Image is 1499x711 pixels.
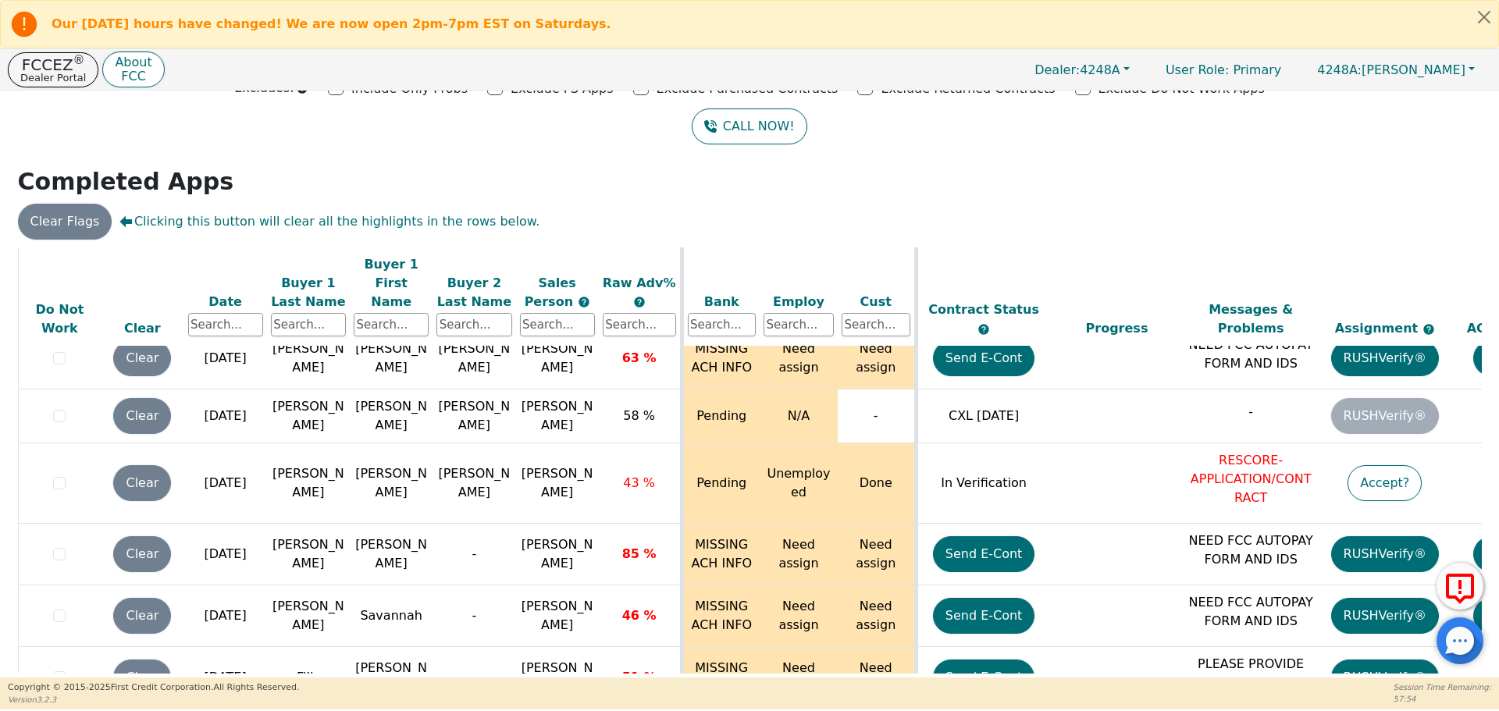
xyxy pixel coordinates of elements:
p: PLEASE PROVIDE PICTURE IDS [1187,655,1314,692]
button: Send E-Cont [933,536,1035,572]
td: [PERSON_NAME] [433,389,515,443]
td: [PERSON_NAME] [267,585,350,647]
td: [PERSON_NAME] [350,647,433,709]
td: Need assign [760,647,838,709]
span: [PERSON_NAME] [1317,62,1465,77]
p: Copyright © 2015- 2025 First Credit Corporation. [8,681,299,695]
span: 58 % [623,408,655,423]
span: 4248A [1034,62,1120,77]
span: 4248A: [1317,62,1362,77]
td: Pending [682,443,760,524]
p: FCC [115,70,151,83]
input: Search... [842,313,910,336]
input: Search... [520,313,595,336]
td: [DATE] [184,443,267,524]
span: 85 % [622,546,657,561]
td: Unemployed [760,443,838,524]
button: Report Error to FCC [1437,563,1483,610]
div: Messages & Problems [1187,300,1314,338]
td: MISSING ACH INFO [682,647,760,709]
span: Raw Adv% [603,275,676,290]
p: 57:54 [1394,693,1491,705]
div: Buyer 1 First Name [354,254,429,311]
sup: ® [73,53,85,67]
span: Dealer: [1034,62,1080,77]
span: 46 % [622,608,657,623]
p: NEED FCC AUTOPAY FORM AND IDS [1187,593,1314,631]
td: Need assign [838,328,916,389]
button: 4248A:[PERSON_NAME] [1301,58,1491,82]
td: Done [838,443,916,524]
span: Assignment [1335,321,1422,336]
td: [PERSON_NAME] [267,443,350,524]
button: Send E-Cont [933,340,1035,376]
input: Search... [436,313,511,336]
td: MISSING ACH INFO [682,328,760,389]
button: Clear Flags [18,204,112,240]
td: [PERSON_NAME] [433,328,515,389]
td: Need assign [760,524,838,585]
td: [PERSON_NAME] [433,443,515,524]
button: FCCEZ®Dealer Portal [8,52,98,87]
td: [PERSON_NAME] [267,389,350,443]
button: Send E-Cont [933,659,1035,695]
td: MISSING ACH INFO [682,585,760,647]
div: Cust [842,292,910,311]
p: - [1187,403,1314,421]
td: [PERSON_NAME] [267,524,350,585]
td: Need assign [838,524,916,585]
p: About [115,56,151,69]
input: Search... [271,313,346,336]
span: 43 % [623,475,655,490]
td: N/A [760,389,838,443]
strong: Completed Apps [18,168,234,195]
button: Accept? [1348,465,1422,501]
button: RUSHVerify® [1331,598,1439,634]
b: Our [DATE] hours have changed! We are now open 2pm-7pm EST on Saturdays. [52,16,611,31]
span: 63 % [622,350,657,365]
td: [PERSON_NAME] [350,389,433,443]
span: [PERSON_NAME] [522,537,593,571]
a: User Role: Primary [1150,55,1297,85]
div: Employ [764,292,834,311]
input: Search... [688,313,757,336]
td: [DATE] [184,524,267,585]
td: [DATE] [184,328,267,389]
button: AboutFCC [102,52,164,88]
button: Clear [113,659,171,695]
p: FCCEZ [20,57,86,73]
button: CALL NOW! [692,108,806,144]
span: Contract Status [928,302,1039,317]
span: [PERSON_NAME] [522,660,593,694]
button: Send E-Cont [933,598,1035,634]
span: User Role : [1166,62,1229,77]
p: Primary [1150,55,1297,85]
div: Progress [1054,319,1180,338]
td: Savannah [350,585,433,647]
button: RUSHVerify® [1331,659,1439,695]
span: [PERSON_NAME] [522,399,593,432]
span: 51 % [622,670,657,684]
td: [PERSON_NAME] [350,328,433,389]
span: Clicking this button will clear all the highlights in the rows below. [119,212,539,231]
button: Clear [113,398,171,434]
div: Buyer 2 Last Name [436,273,511,311]
p: Dealer Portal [20,73,86,83]
span: All Rights Reserved. [213,682,299,692]
p: RESCORE-APPLICATION/CONTRACT [1187,451,1314,507]
button: RUSHVerify® [1331,340,1439,376]
td: Pending [682,389,760,443]
td: [PERSON_NAME] [350,524,433,585]
a: Dealer:4248A [1018,58,1146,82]
input: Search... [188,313,263,336]
span: [PERSON_NAME] [522,599,593,632]
input: Search... [603,313,676,336]
td: [DATE] [184,389,267,443]
td: Need assign [838,647,916,709]
div: Date [188,292,263,311]
td: [DATE] [184,647,267,709]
